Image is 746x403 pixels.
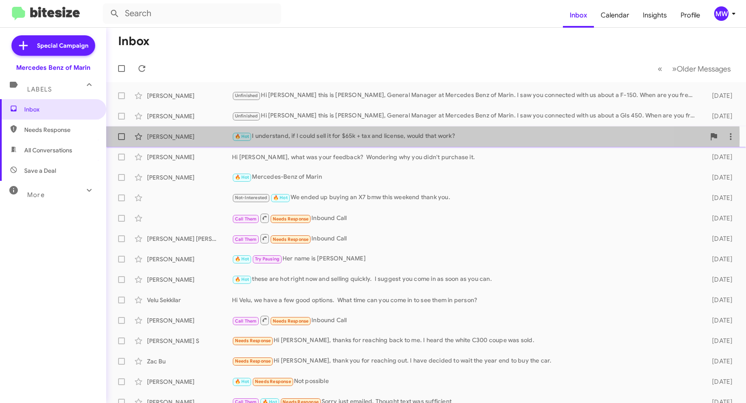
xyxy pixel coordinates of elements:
[147,173,232,182] div: [PERSON_NAME]
[714,6,729,21] div: MW
[235,338,271,343] span: Needs Response
[594,3,636,28] a: Calendar
[232,274,700,284] div: these are hot right now and selling quickly. I suggest you come in as soon as you can.
[653,60,736,77] nav: Page navigation example
[27,86,52,93] span: Labels
[700,377,739,386] div: [DATE]
[273,237,309,242] span: Needs Response
[700,316,739,325] div: [DATE]
[636,3,674,28] a: Insights
[24,146,72,154] span: All Conversations
[235,277,249,282] span: 🔥 Hot
[255,379,291,384] span: Needs Response
[235,237,257,242] span: Call Them
[273,318,309,324] span: Needs Response
[232,131,705,141] div: I understand, if I could sell it for $65k + tax and license, would that work?
[24,126,96,134] span: Needs Response
[147,112,232,120] div: [PERSON_NAME]
[707,6,737,21] button: MW
[255,256,280,262] span: Try Pausing
[232,91,700,100] div: Hi [PERSON_NAME] this is [PERSON_NAME], General Manager at Mercedes Benz of Marin. I saw you conn...
[700,214,739,223] div: [DATE]
[147,337,232,345] div: [PERSON_NAME] S
[232,213,700,223] div: Inbound Call
[700,173,739,182] div: [DATE]
[147,316,232,325] div: [PERSON_NAME]
[700,255,739,263] div: [DATE]
[235,134,249,139] span: 🔥 Hot
[235,256,249,262] span: 🔥 Hot
[235,195,268,200] span: Not-Interested
[232,315,700,326] div: Inbound Call
[700,153,739,161] div: [DATE]
[700,112,739,120] div: [DATE]
[235,93,258,98] span: Unfinished
[667,60,736,77] button: Next
[147,275,232,284] div: [PERSON_NAME]
[11,35,95,56] a: Special Campaign
[658,63,662,74] span: «
[232,153,700,161] div: Hi [PERSON_NAME], what was your feedback? Wondering why you didn't purchase it.
[232,233,700,244] div: Inbound Call
[700,234,739,243] div: [DATE]
[232,172,700,182] div: Mercedes-Benz of Marin
[700,357,739,366] div: [DATE]
[653,60,667,77] button: Previous
[24,166,56,175] span: Save a Deal
[700,275,739,284] div: [DATE]
[147,132,232,141] div: [PERSON_NAME]
[674,3,707,28] a: Profile
[235,318,257,324] span: Call Them
[103,3,281,24] input: Search
[677,64,731,74] span: Older Messages
[118,34,150,48] h1: Inbox
[24,105,96,114] span: Inbox
[232,296,700,304] div: Hi Velu, we have a few good options. What time can you come in to see them in person?
[273,216,309,222] span: Needs Response
[700,194,739,202] div: [DATE]
[147,296,232,304] div: Velu Sekkilar
[147,234,232,243] div: [PERSON_NAME] [PERSON_NAME]
[700,296,739,304] div: [DATE]
[147,255,232,263] div: [PERSON_NAME]
[232,111,700,121] div: Hi [PERSON_NAME] this is [PERSON_NAME], General Manager at Mercedes Benz of Marin. I saw you conn...
[700,337,739,345] div: [DATE]
[147,153,232,161] div: [PERSON_NAME]
[235,379,249,384] span: 🔥 Hot
[16,63,90,72] div: Mercedes Benz of Marin
[147,357,232,366] div: Zac Bu
[672,63,677,74] span: »
[235,358,271,364] span: Needs Response
[235,216,257,222] span: Call Them
[273,195,288,200] span: 🔥 Hot
[700,91,739,100] div: [DATE]
[563,3,594,28] a: Inbox
[232,377,700,386] div: Not possible
[232,356,700,366] div: Hi [PERSON_NAME], thank you for reaching out. I have decided to wait the year end to buy the car.
[147,377,232,386] div: [PERSON_NAME]
[232,254,700,264] div: Her name is [PERSON_NAME]
[232,336,700,346] div: Hi [PERSON_NAME], thanks for reaching back to me. I heard the white C300 coupe was sold.
[232,193,700,203] div: We ended up buying an X7 bmw this weekend thank you.
[147,91,232,100] div: [PERSON_NAME]
[235,113,258,119] span: Unfinished
[37,41,88,50] span: Special Campaign
[27,191,45,199] span: More
[235,174,249,180] span: 🔥 Hot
